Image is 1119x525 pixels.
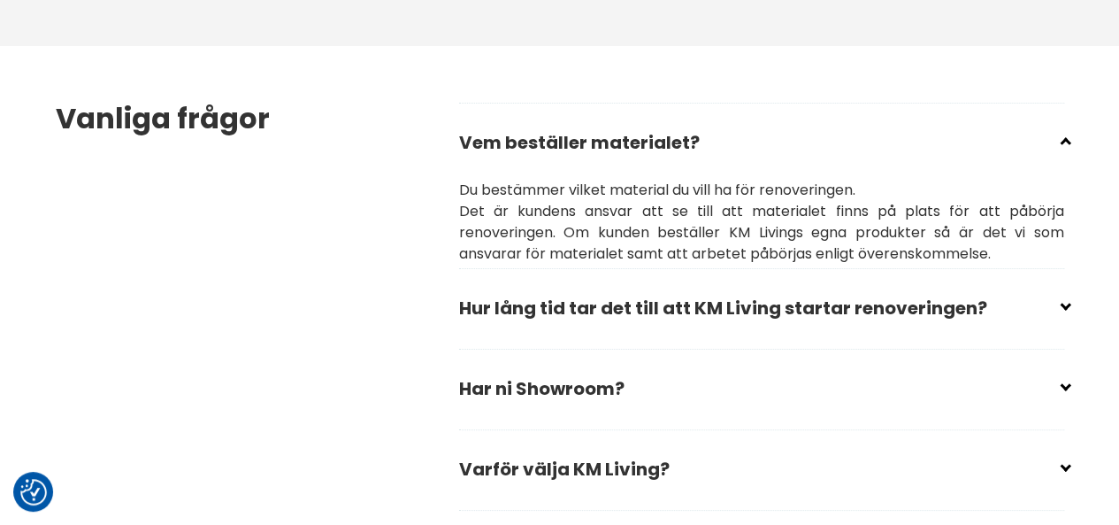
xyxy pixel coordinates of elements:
[459,285,1064,345] h2: Hur lång tid tar det till att KM Living startar renoveringen?
[459,201,1064,265] p: Det är kundens ansvar att se till att materialet finns på plats för att påbörja renoveringen. Om ...
[459,366,1064,426] h2: Har ni Showroom?
[459,120,1064,180] h2: Vem beställer materialet?
[459,446,1064,506] h2: Varför välja KM Living?
[20,479,47,506] img: Revisit consent button
[459,180,1064,201] p: Du bestämmer vilket material du vill ha för renoveringen.
[20,479,47,506] button: Samtyckesinställningar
